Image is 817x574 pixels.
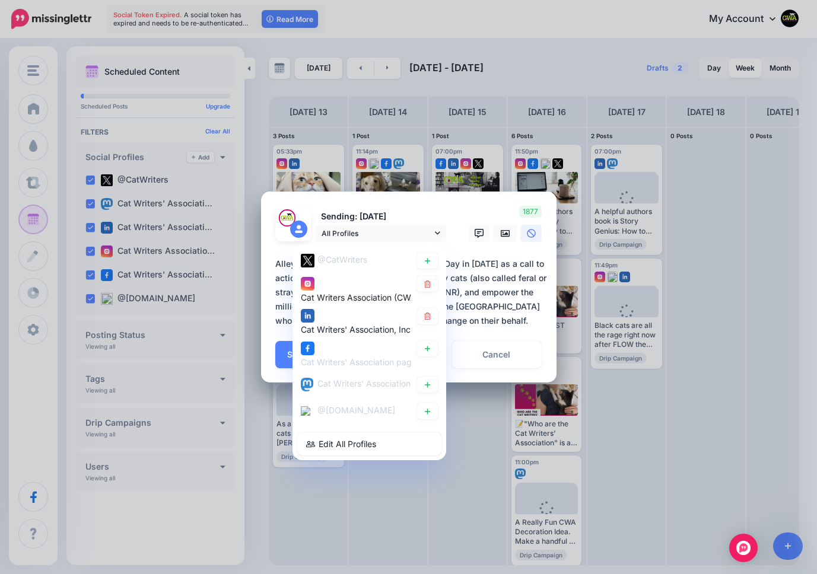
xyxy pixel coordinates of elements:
[290,221,307,238] img: user_default_image.png
[316,225,446,242] a: All Profiles
[301,277,314,291] img: instagram-square.png
[317,378,411,388] span: Cat Writers' Association
[287,350,325,359] span: Schedule
[275,257,548,328] div: Alley Cat Allies created National Feral Cat Day in [DATE] as a call to action to raise awareness ...
[301,324,435,334] span: Cat Writers' Association, Inc. page
[729,534,758,562] div: Open Intercom Messenger
[301,342,314,355] img: facebook-square.png
[452,341,542,368] a: Cancel
[301,357,417,367] span: Cat Writers' Association page
[301,378,313,391] img: mastodon-square.png
[297,432,441,455] a: Edit All Profiles
[317,405,395,415] span: @[DOMAIN_NAME]
[301,406,310,416] img: bluesky-square.png
[519,206,542,218] span: 1877
[322,227,432,240] span: All Profiles
[316,210,446,224] p: Sending: [DATE]
[301,309,314,323] img: linkedin-square.png
[317,254,367,264] span: @CatWriters
[301,254,314,267] img: twitter-square.png
[279,209,296,227] img: 45698106_333706100514846_7785613158785220608_n-bsa140427.jpg
[275,341,349,368] button: Schedule
[301,292,453,302] span: Cat Writers Association (CWA) account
